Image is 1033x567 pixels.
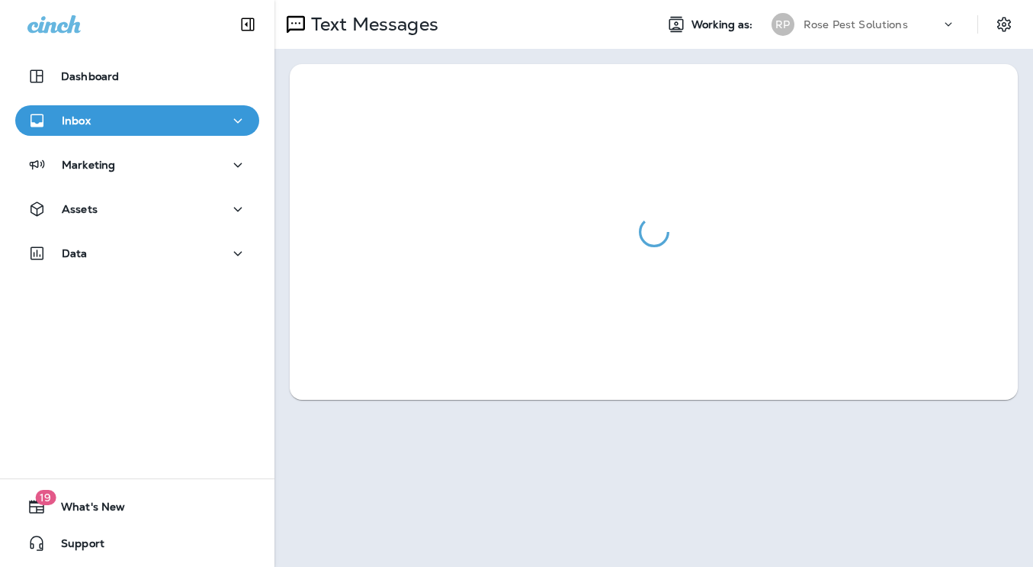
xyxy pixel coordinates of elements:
button: Marketing [15,150,259,180]
div: RP [772,13,794,36]
span: Support [46,537,104,556]
p: Marketing [62,159,115,171]
span: What's New [46,501,125,519]
span: Working as: [691,18,756,31]
p: Data [62,247,88,259]
p: Dashboard [61,70,119,82]
p: Inbox [62,114,91,127]
button: Data [15,238,259,269]
span: 19 [35,490,56,505]
button: Dashboard [15,61,259,92]
button: Support [15,528,259,559]
button: Inbox [15,105,259,136]
button: 19What's New [15,491,259,522]
p: Rose Pest Solutions [804,18,908,31]
p: Text Messages [305,13,438,36]
button: Assets [15,194,259,224]
p: Assets [62,203,98,215]
button: Collapse Sidebar [226,9,269,40]
button: Settings [990,11,1018,38]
